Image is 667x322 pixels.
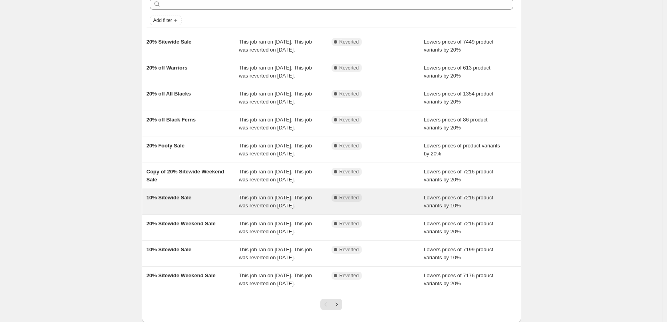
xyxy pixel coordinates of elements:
[147,143,185,149] span: 20% Footy Sale
[239,143,312,157] span: This job ran on [DATE]. This job was reverted on [DATE].
[424,91,493,105] span: Lowers prices of 1354 product variants by 20%
[339,39,359,45] span: Reverted
[239,91,312,105] span: This job ran on [DATE]. This job was reverted on [DATE].
[424,169,493,183] span: Lowers prices of 7216 product variants by 20%
[339,272,359,279] span: Reverted
[147,221,216,227] span: 20% Sitewide Weekend Sale
[239,272,312,286] span: This job ran on [DATE]. This job was reverted on [DATE].
[424,143,500,157] span: Lowers prices of product variants by 20%
[424,246,493,260] span: Lowers prices of 7199 product variants by 10%
[239,39,312,53] span: This job ran on [DATE]. This job was reverted on [DATE].
[239,246,312,260] span: This job ran on [DATE]. This job was reverted on [DATE].
[147,195,192,201] span: 10% Sitewide Sale
[339,221,359,227] span: Reverted
[424,39,493,53] span: Lowers prices of 7449 product variants by 20%
[424,195,493,209] span: Lowers prices of 7216 product variants by 10%
[239,169,312,183] span: This job ran on [DATE]. This job was reverted on [DATE].
[147,272,216,278] span: 20% Sitewide Weekend Sale
[424,221,493,235] span: Lowers prices of 7216 product variants by 20%
[424,272,493,286] span: Lowers prices of 7176 product variants by 20%
[147,169,224,183] span: Copy of 20% Sitewide Weekend Sale
[339,246,359,253] span: Reverted
[339,117,359,123] span: Reverted
[239,195,312,209] span: This job ran on [DATE]. This job was reverted on [DATE].
[239,65,312,79] span: This job ran on [DATE]. This job was reverted on [DATE].
[239,117,312,131] span: This job ran on [DATE]. This job was reverted on [DATE].
[153,17,172,24] span: Add filter
[147,246,192,252] span: 10% Sitewide Sale
[147,39,192,45] span: 20% Sitewide Sale
[331,299,342,310] button: Next
[424,117,488,131] span: Lowers prices of 86 product variants by 20%
[339,143,359,149] span: Reverted
[147,65,188,71] span: 20% off Warriors
[239,221,312,235] span: This job ran on [DATE]. This job was reverted on [DATE].
[339,195,359,201] span: Reverted
[424,65,490,79] span: Lowers prices of 613 product variants by 20%
[339,91,359,97] span: Reverted
[320,299,342,310] nav: Pagination
[147,91,191,97] span: 20% off All Blacks
[339,65,359,71] span: Reverted
[150,16,182,25] button: Add filter
[147,117,196,123] span: 20% off Black Ferns
[339,169,359,175] span: Reverted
